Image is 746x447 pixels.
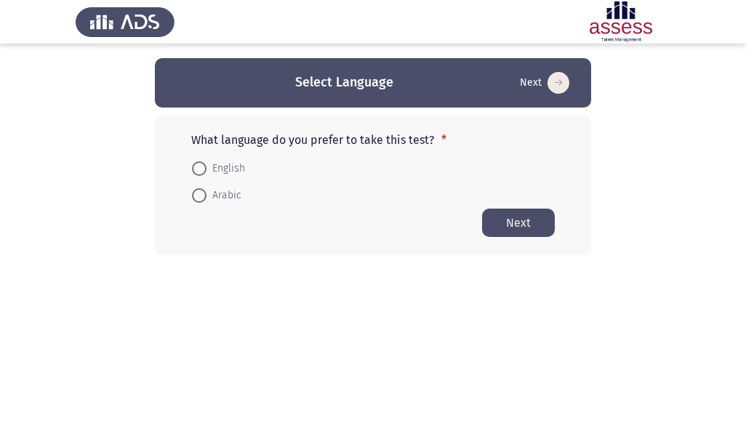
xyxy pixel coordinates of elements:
[206,160,245,177] span: English
[516,71,574,94] button: Start assessment
[482,209,555,237] button: Start assessment
[295,73,393,92] h3: Select Language
[571,1,670,42] img: Assessment logo of Development Assessment R1 (EN/AR)
[206,187,241,204] span: Arabic
[191,133,555,147] p: What language do you prefer to take this test?
[76,1,175,42] img: Assess Talent Management logo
